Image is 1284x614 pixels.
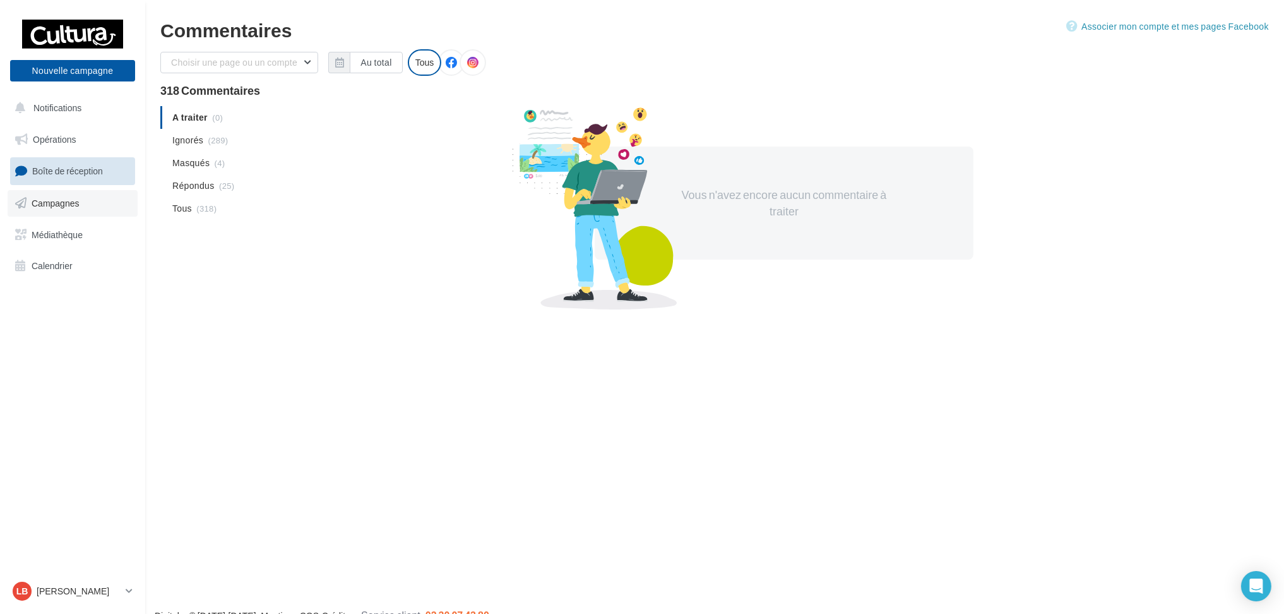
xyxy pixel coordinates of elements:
[1066,19,1269,34] a: Associer mon compte et mes pages Facebook
[32,260,73,271] span: Calendrier
[32,198,80,208] span: Campagnes
[350,52,402,73] button: Au total
[37,585,121,598] p: [PERSON_NAME]
[328,52,402,73] button: Au total
[171,57,297,68] span: Choisir une page ou un compte
[408,49,442,76] div: Tous
[208,135,229,145] span: (289)
[10,60,135,81] button: Nouvelle campagne
[8,95,133,121] button: Notifications
[8,190,138,217] a: Campagnes
[172,157,210,169] span: Masqués
[8,222,138,248] a: Médiathèque
[8,157,138,184] a: Boîte de réception
[32,229,83,239] span: Médiathèque
[172,179,215,192] span: Répondus
[32,166,103,176] span: Boîte de réception
[675,187,893,219] div: Vous n'avez encore aucun commentaire à traiter
[172,134,203,147] span: Ignorés
[160,52,318,73] button: Choisir une page ou un compte
[172,202,192,215] span: Tous
[33,102,81,113] span: Notifications
[160,85,1269,96] div: 318 Commentaires
[196,203,217,214] span: (318)
[8,253,138,279] a: Calendrier
[160,20,1269,39] div: Commentaires
[1241,571,1271,601] div: Open Intercom Messenger
[10,579,135,603] a: LB [PERSON_NAME]
[16,585,28,598] span: LB
[33,134,76,145] span: Opérations
[8,126,138,153] a: Opérations
[215,158,225,168] span: (4)
[219,181,234,191] span: (25)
